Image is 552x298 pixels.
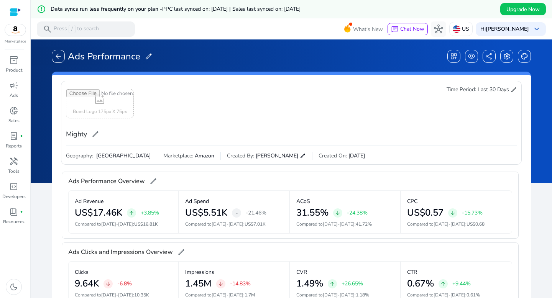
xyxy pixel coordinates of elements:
[185,207,227,218] h2: US$5.51K
[521,52,528,60] span: palette
[10,92,18,99] p: Ads
[134,292,149,298] span: 10.35K
[480,26,529,32] p: Hi
[503,52,511,60] span: settings
[347,210,368,216] p: -24.38%
[506,5,540,13] span: Upgrade Now
[43,25,52,34] span: search
[431,21,446,37] button: hub
[20,210,23,213] span: fiber_manual_record
[75,221,172,228] p: Compared to :
[356,292,369,298] span: 1.18%
[9,131,18,141] span: lab_profile
[296,278,323,289] h2: 1.49%
[218,281,224,287] span: arrow_downward
[149,177,157,185] span: edit
[2,193,26,200] p: Developers
[478,86,509,93] span: Last 30 Days
[256,152,298,160] span: [PERSON_NAME]
[450,52,458,60] span: dashboard_customize
[434,221,465,227] span: [DATE]-[DATE]
[105,281,111,287] span: arrow_downward
[450,210,456,216] span: arrow_downward
[5,39,26,44] p: Marketplace
[68,246,173,258] span: Ads Clicks and Impressions Overview
[462,210,483,216] p: -15.73%
[3,218,25,225] p: Resources
[185,268,214,276] p: Impressions
[467,221,485,227] span: US$0.68
[185,221,283,228] p: Compared to :
[75,207,122,218] h2: US$17.46K
[407,221,506,228] p: Compared to :
[185,278,212,289] h2: 1.45M
[68,50,140,62] span: Ads Performance
[51,6,301,13] h5: Data syncs run less frequently on your plan -
[486,25,529,33] b: [PERSON_NAME]
[300,153,306,159] span: edit
[467,292,480,298] span: 0.61%
[9,81,18,90] span: campaign
[348,152,365,160] span: [DATE]
[128,210,135,216] span: arrow_upward
[323,292,355,298] span: [DATE]-[DATE]
[245,221,266,227] span: US$7.01K
[66,152,93,160] span: Geography:
[8,117,20,124] p: Sales
[5,24,26,36] img: amazon.svg
[342,281,363,287] p: +26.65%
[319,152,347,160] span: Created On:
[163,152,193,160] span: Marketplace:
[20,134,23,138] span: fiber_manual_record
[407,197,417,205] p: CPC
[101,221,133,227] span: [DATE]-[DATE]
[353,23,383,36] span: What's New
[329,281,335,287] span: arrow_upward
[6,142,22,149] p: Reports
[9,157,18,166] span: handyman
[434,25,443,34] span: hub
[356,221,372,227] span: 41.72%
[101,292,133,298] span: [DATE]-[DATE]
[296,221,394,228] p: Compared to :
[500,3,546,15] button: Upgrade Now
[92,130,99,138] span: edit
[75,268,89,276] p: Clicks
[9,182,18,191] span: code_blocks
[400,25,424,33] span: Chat Now
[462,22,469,36] p: US
[95,152,151,160] span: [GEOGRAPHIC_DATA]
[440,281,446,287] span: arrow_upward
[185,197,209,205] p: Ad Spend
[66,129,87,139] span: Mighty
[230,281,251,287] p: -14.83%
[162,5,301,13] span: PPC last synced on: [DATE] | Sales last synced on: [DATE]
[452,281,471,287] p: +9.44%
[212,292,243,298] span: [DATE]-[DATE]
[195,152,214,160] span: Amazon
[6,67,22,74] p: Product
[54,25,99,33] p: Press to search
[145,52,153,60] span: edit
[407,268,417,276] p: CTR
[37,5,46,14] mat-icon: error_outline
[532,25,541,34] span: keyboard_arrow_down
[296,207,329,218] h2: 31.55%
[453,25,460,33] img: us.svg
[141,210,159,216] p: +3.85%
[511,87,517,93] span: edit
[177,248,185,256] span: edit
[9,56,18,65] span: inventory_2
[335,210,341,216] span: arrow_downward
[485,52,493,60] span: share
[407,278,434,289] h2: 0.67%
[468,52,475,60] span: visibility
[227,152,254,160] span: Created By:
[54,52,62,60] span: arrow_back
[323,221,355,227] span: [DATE]-[DATE]
[9,106,18,115] span: donut_small
[75,278,99,289] h2: 9.64K
[134,221,158,227] span: US$16.81K
[68,175,145,187] span: Ads Performance Overview
[69,25,76,33] span: /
